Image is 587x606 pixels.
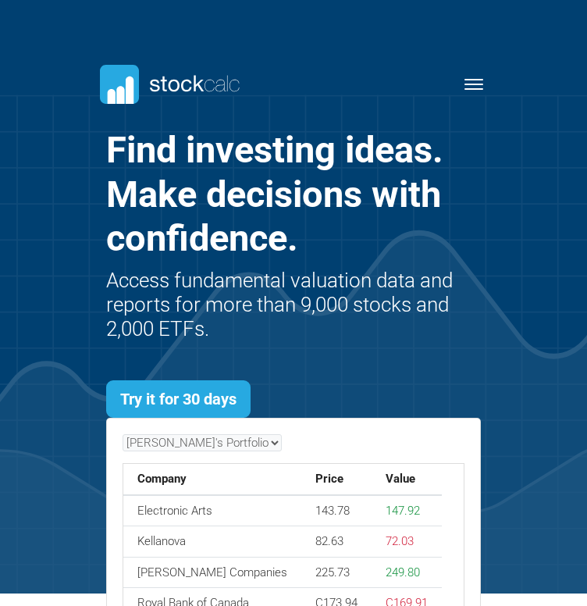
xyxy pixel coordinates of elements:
[301,495,372,526] td: 143.78
[372,495,442,526] td: 147.92
[301,557,372,588] td: 225.73
[106,128,481,260] h1: Find investing ideas. Make decisions with confidence.
[123,526,301,558] td: Kellanova
[123,464,301,495] th: Company
[123,495,301,526] td: Electronic Arts
[372,464,442,495] th: Value
[372,526,442,558] td: 72.03
[123,557,301,588] td: [PERSON_NAME] Companies
[106,380,251,418] a: Try it for 30 days
[106,269,481,342] h2: Access fundamental valuation data and reports for more than 9,000 stocks and 2,000 ETFs.
[301,526,372,558] td: 82.63
[455,75,493,94] button: Toggle navigation
[301,464,372,495] th: Price
[372,557,442,588] td: 249.80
